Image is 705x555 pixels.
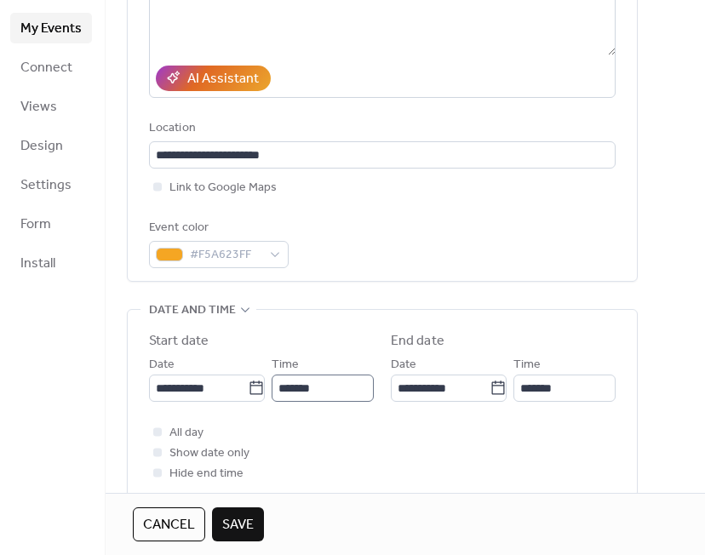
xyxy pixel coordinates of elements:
[20,97,57,117] span: Views
[10,130,92,161] a: Design
[149,300,236,321] span: Date and time
[149,355,175,375] span: Date
[10,209,92,239] a: Form
[272,355,299,375] span: Time
[169,178,277,198] span: Link to Google Maps
[391,355,416,375] span: Date
[10,13,92,43] a: My Events
[10,169,92,200] a: Settings
[149,218,285,238] div: Event color
[149,118,612,139] div: Location
[20,254,55,274] span: Install
[156,66,271,91] button: AI Assistant
[222,515,254,535] span: Save
[187,69,259,89] div: AI Assistant
[169,464,244,484] span: Hide end time
[169,443,249,464] span: Show date only
[20,58,72,78] span: Connect
[212,507,264,541] button: Save
[20,19,82,39] span: My Events
[20,136,63,157] span: Design
[20,215,51,235] span: Form
[10,52,92,83] a: Connect
[190,245,261,266] span: #F5A623FF
[20,175,72,196] span: Settings
[10,248,92,278] a: Install
[513,355,541,375] span: Time
[169,423,203,443] span: All day
[149,331,209,352] div: Start date
[143,515,195,535] span: Cancel
[133,507,205,541] button: Cancel
[391,331,444,352] div: End date
[10,91,92,122] a: Views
